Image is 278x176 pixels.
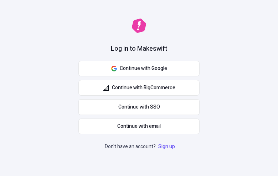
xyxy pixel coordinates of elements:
span: Continue with Google [120,65,167,72]
button: Continue with BigCommerce [78,80,200,96]
a: Continue with SSO [78,99,200,115]
button: Continue with email [78,119,200,134]
span: Continue with email [117,122,161,130]
a: Sign up [157,143,176,150]
h1: Log in to Makeswift [111,44,167,54]
span: Continue with BigCommerce [112,84,175,92]
p: Don't have an account? [105,143,176,151]
button: Continue with Google [78,61,200,76]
